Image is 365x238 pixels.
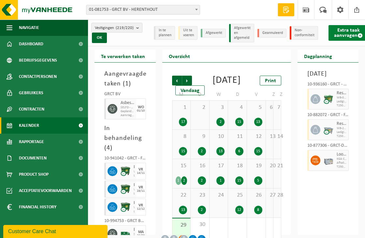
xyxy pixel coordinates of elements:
span: 27 [269,192,270,199]
div: 10-882072 - GRCT - FABRICOM - FERNELMONT - FERNELMONT [307,113,349,119]
div: 6 [235,147,243,156]
span: 9 [194,133,206,140]
span: WB-1100-CU PMD (Plastiek, Metaal, Drankkartons) (bedrijven) [134,206,135,210]
span: Restafval [337,91,347,96]
span: 23 [194,192,206,199]
span: PMD (Plastiek, Metaal, Drankkartons) (bedrijven) [134,165,135,170]
div: GRCT BV [104,92,146,98]
td: D [191,89,210,100]
span: Restafval [337,121,347,126]
div: 29/09 [137,234,145,237]
count: (219/220) [116,26,134,30]
span: Asbesthoudende bouwmaterialen cementgebonden met isolatie(hechtgebonden) [121,100,135,106]
h3: [DATE] [307,69,349,79]
span: WB-2500-CU restafval [337,126,347,130]
td: M [172,89,191,100]
span: Gebruikers [19,85,43,101]
span: WB-0660-CU restafval [337,96,347,100]
span: 5 [250,104,262,111]
span: 4 [231,104,243,111]
div: 10-936160 - GRCT - ALGEMENE BOUW MAES NV - DURBUY - [GEOGRAPHIC_DATA] [307,82,349,89]
span: 17 [213,162,225,170]
td: W [210,89,228,100]
div: 12 [235,206,243,214]
div: 1 [216,176,225,185]
li: In te plannen [154,26,175,40]
span: Rapportage [19,134,44,150]
div: 14/11 [137,171,145,175]
button: Vestigingen(219/220) [91,23,142,33]
span: Financial History [19,199,56,215]
div: 17 [179,118,187,126]
div: 01/10 [137,109,145,112]
h2: Dagplanning [298,50,339,62]
span: Lediging op vaste frequentie [134,210,135,214]
span: Documenten [19,150,47,166]
span: Loodbatterijen [337,152,347,157]
td: Z [266,89,273,100]
span: Product Shop [19,166,49,183]
li: Afgewerkt [201,29,226,37]
span: Contactpersonen [19,68,57,85]
span: Vorige [172,76,182,85]
div: 2 [198,176,206,185]
div: 2 [198,147,206,156]
span: PMD (Plastiek, Metaal, Drankkartons) (bedrijven) [134,201,135,206]
div: 1 [176,176,182,185]
span: 29 [176,222,187,229]
span: Lediging op vaste frequentie [337,130,347,134]
span: Brandbaar afval + asbest (hechtgebonden + niet-hechtgebonden) (conform verlaagde heffing) [134,227,135,232]
a: Print [260,76,281,85]
span: 11 [231,133,243,140]
div: 10-994753 - GRCT BV - WERF DEINZE - DEINZE [104,219,146,225]
div: 15 [179,147,187,156]
img: WB-0660-CU [324,94,333,104]
span: SELFD - asbesthoudende bouwmat cementgebonden met isolatie [121,106,135,110]
span: Print [265,78,276,83]
div: 10-877306 - GRCT-DE LIJN-DIRECTIE [GEOGRAPHIC_DATA] - [GEOGRAPHIC_DATA] [307,143,349,150]
div: 5 [254,176,262,185]
span: T250002077890 [337,104,347,108]
span: Acceptatievoorwaarden [19,183,72,199]
img: PB-LB-0680-HPE-GY-01 [324,156,333,165]
span: PMD (Plastiek, Metaal, Drankkartons) (bedrijven) [134,183,135,188]
div: 15 [235,118,243,126]
span: 13 [269,133,270,140]
span: Navigatie [19,20,39,36]
img: WB-1100-CU [121,184,130,194]
span: 14 [277,133,278,140]
div: 15 [235,176,243,185]
div: 12/12 [137,207,145,211]
div: 2 [198,206,206,214]
span: 7 [277,104,278,111]
h3: Aangevraagde taken ( ) [104,69,146,89]
span: 10 [213,133,225,140]
span: WB-1100-CU PMD (Plastiek, Metaal, Drankkartons) (bedrijven) [134,188,135,192]
td: Z [273,89,281,100]
h2: Overzicht [162,50,197,62]
button: OK [92,33,107,43]
div: 15 [254,147,262,156]
span: 30 [194,221,206,228]
img: WB-2500-CU [324,125,333,135]
span: 1 [125,81,129,87]
span: Volgende [182,76,192,85]
span: Vestigingen [95,23,134,33]
li: Geannuleerd [257,29,286,37]
span: 16 [194,162,206,170]
span: 01-081753 - GRCT BV - HERENTHOUT [86,5,200,14]
span: WB-1100-CU PMD (Plastiek, Metaal, Drankkartons) (bedrijven) [134,170,135,174]
div: VR [139,186,143,189]
span: 6 [269,104,270,111]
li: Uit te voeren [178,26,197,40]
span: SELFD - brandbaar afval+asbest (HGB+niet-HGB) - verl heffing [134,232,135,236]
td: D [228,89,247,100]
span: 25 [231,192,243,199]
span: Lediging op vaste frequentie [337,100,347,104]
span: 2 [194,104,206,111]
span: KGA Colli accu's [337,157,347,161]
li: Non-conformiteit [290,26,318,40]
span: Afhaling [337,161,347,165]
span: Geplande zelfaanlevering [121,110,135,113]
div: Vandaag [175,85,205,95]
